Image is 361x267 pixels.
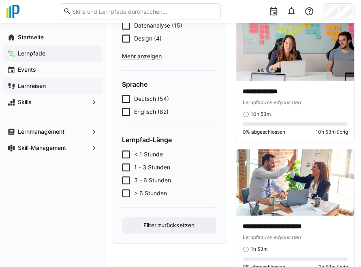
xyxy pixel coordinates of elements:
img: image [236,149,354,216]
span: Datenanalyse (15) [134,21,182,30]
h4: Lernpfad-Länge [122,136,216,144]
span: Filter zurücksetzen [142,221,196,229]
span: 10h 53m übrig [315,129,348,135]
img: image [236,15,354,81]
span: 1h 53m [251,246,267,252]
span: Lernpfad [243,234,264,240]
span: 10h 53m [251,111,271,117]
span: > 6 Stunden [134,189,167,197]
input: Skills und Lernpfade durchsuchen… [71,8,216,15]
span: 0% abgeschlossen [243,129,285,135]
span: Englisch (82) [134,108,169,116]
span: von edyoucated [264,99,301,105]
span: < 1 Stunde [134,150,163,158]
button: Filter zurücksetzen [122,217,216,233]
span: Lernpfad [243,99,264,105]
h4: Sprache [122,80,216,88]
span: Design (4) [134,34,162,43]
span: Mehr anzeigen [122,52,216,60]
span: von edyoucated [264,234,301,240]
span: 1 - 3 Stunden [134,163,170,171]
span: Deutsch (54) [134,95,169,103]
span: 3 - 6 Stunden [134,176,171,184]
